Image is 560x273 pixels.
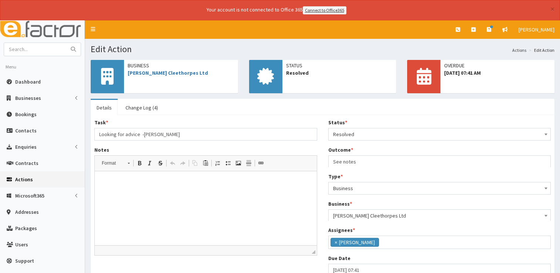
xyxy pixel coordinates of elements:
span: Format [98,158,124,168]
span: OVERDUE [444,62,551,69]
a: Link (Ctrl+L) [256,158,266,168]
a: Undo (Ctrl+Z) [167,158,178,168]
a: Bold (Ctrl+B) [134,158,145,168]
button: × [550,5,554,13]
span: [DATE] 07:41 AM [444,69,551,77]
a: Format [98,158,134,168]
a: Change Log (4) [120,100,164,115]
a: Paste (Ctrl+V) [200,158,211,168]
label: Status [328,119,347,126]
a: Strike Through [155,158,165,168]
a: Actions [512,47,526,53]
span: Status [286,62,393,69]
span: Drag to resize [312,250,315,254]
label: Assignees [328,226,355,234]
label: Type [328,173,343,180]
a: Connect to Office365 [303,6,346,14]
span: Business [328,182,551,195]
span: Resolved [328,128,551,141]
span: Resolved [333,129,546,139]
input: Search... [4,43,66,56]
a: Redo (Ctrl+Y) [178,158,188,168]
span: [PERSON_NAME] [519,26,554,33]
a: Insert/Remove Bulleted List [223,158,233,168]
a: Copy (Ctrl+C) [190,158,200,168]
label: Notes [94,146,109,154]
li: Paul Slade [331,238,379,247]
div: Your account is not connected to Office 365 [60,6,493,14]
iframe: Rich Text Editor, notes [95,171,317,245]
span: Dashboard [15,78,41,85]
span: Actions [15,176,33,183]
span: Contracts [15,160,38,166]
span: Business [128,62,234,69]
span: Addresses [15,209,39,215]
a: Insert Horizontal Line [244,158,254,168]
a: Insert/Remove Numbered List [212,158,223,168]
span: Packages [15,225,37,232]
span: Support [15,257,34,264]
a: [PERSON_NAME] [513,20,560,39]
span: Enquiries [15,144,37,150]
li: Edit Action [527,47,554,53]
span: Resolved [286,69,393,77]
span: Cindy Nails Cleethorpes Ltd [333,210,546,221]
span: Contacts [15,127,37,134]
span: Business [333,183,546,193]
label: Outcome [328,146,353,154]
a: Italic (Ctrl+I) [145,158,155,168]
span: Bookings [15,111,37,118]
span: Businesses [15,95,41,101]
h1: Edit Action [91,44,554,54]
label: Task [94,119,108,126]
label: Business [328,200,352,208]
span: Users [15,241,28,248]
a: Details [91,100,118,115]
span: Cindy Nails Cleethorpes Ltd [328,209,551,222]
span: × [335,239,337,246]
a: Image [233,158,244,168]
a: [PERSON_NAME] Cleethorpes Ltd [128,70,208,76]
label: Due Date [328,255,351,262]
span: Microsoft365 [15,192,44,199]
